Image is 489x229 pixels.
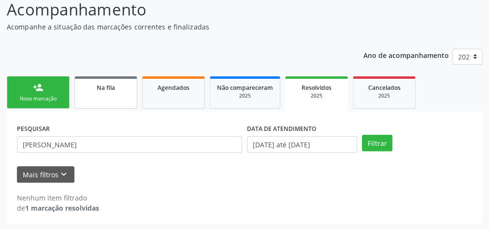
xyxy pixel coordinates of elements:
[302,84,331,92] span: Resolvidos
[17,166,74,183] button: Mais filtroskeyboard_arrow_down
[217,92,273,100] div: 2025
[17,136,242,153] input: Nome, CNS
[247,136,357,153] input: Selecione um intervalo
[25,203,99,213] strong: 1 marcação resolvidas
[217,84,273,92] span: Não compareceram
[363,49,449,61] p: Ano de acompanhamento
[292,92,341,100] div: 2025
[247,121,316,136] label: DATA DE ATENDIMENTO
[17,121,50,136] label: PESQUISAR
[158,84,189,92] span: Agendados
[33,82,43,93] div: person_add
[17,193,99,203] div: Nenhum item filtrado
[7,22,340,32] p: Acompanhe a situação das marcações correntes e finalizadas
[368,84,401,92] span: Cancelados
[14,95,62,102] div: Nova marcação
[360,92,408,100] div: 2025
[97,84,115,92] span: Na fila
[362,135,392,151] button: Filtrar
[58,169,69,180] i: keyboard_arrow_down
[17,203,99,213] div: de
